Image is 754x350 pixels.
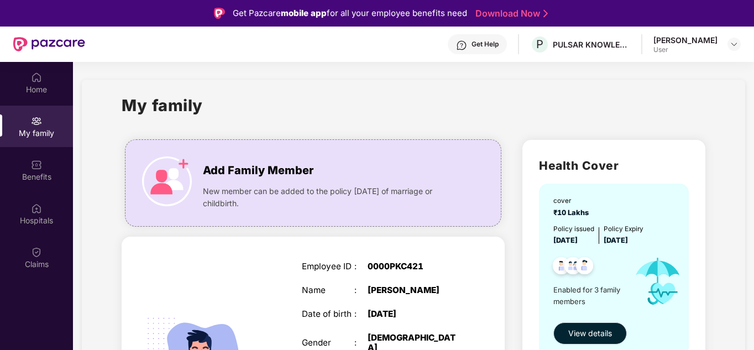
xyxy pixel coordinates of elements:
[536,38,543,51] span: P
[472,40,499,49] div: Get Help
[13,37,85,51] img: New Pazcare Logo
[559,254,587,281] img: svg+xml;base64,PHN2ZyB4bWxucz0iaHR0cDovL3d3dy53My5vcmcvMjAwMC9zdmciIHdpZHRoPSI0OC45MTUiIGhlaWdodD...
[553,236,578,244] span: [DATE]
[553,208,592,217] span: ₹10 Lakhs
[302,262,355,271] div: Employee ID
[543,8,548,19] img: Stroke
[553,196,592,206] div: cover
[456,40,467,51] img: svg+xml;base64,PHN2ZyBpZD0iSGVscC0zMngzMiIgeG1sbnM9Imh0dHA6Ly93d3cudzMub3JnLzIwMDAvc3ZnIiB3aWR0aD...
[553,322,627,344] button: View details
[203,162,313,179] span: Add Family Member
[553,39,630,50] div: PULSAR KNOWLEDGE CENTRE PRIVATE LIMITED
[475,8,544,19] a: Download Now
[214,8,225,19] img: Logo
[31,72,42,83] img: svg+xml;base64,PHN2ZyBpZD0iSG9tZSIgeG1sbnM9Imh0dHA6Ly93d3cudzMub3JnLzIwMDAvc3ZnIiB3aWR0aD0iMjAiIG...
[653,45,718,54] div: User
[302,309,355,319] div: Date of birth
[553,284,625,307] span: Enabled for 3 family members
[31,159,42,170] img: svg+xml;base64,PHN2ZyBpZD0iQmVuZWZpdHMiIHhtbG5zPSJodHRwOi8vd3d3LnczLm9yZy8yMDAwL3N2ZyIgd2lkdGg9Ij...
[354,338,368,348] div: :
[354,262,368,271] div: :
[142,156,192,206] img: icon
[368,309,460,319] div: [DATE]
[568,327,612,339] span: View details
[281,8,327,18] strong: mobile app
[122,93,203,118] h1: My family
[233,7,467,20] div: Get Pazcare for all your employee benefits need
[730,40,739,49] img: svg+xml;base64,PHN2ZyBpZD0iRHJvcGRvd24tMzJ4MzIiIHhtbG5zPSJodHRwOi8vd3d3LnczLm9yZy8yMDAwL3N2ZyIgd2...
[368,262,460,271] div: 0000PKC421
[604,236,628,244] span: [DATE]
[653,35,718,45] div: [PERSON_NAME]
[203,185,459,210] span: New member can be added to the policy [DATE] of marriage or childbirth.
[31,116,42,127] img: svg+xml;base64,PHN2ZyB3aWR0aD0iMjAiIGhlaWdodD0iMjAiIHZpZXdCb3g9IjAgMCAyMCAyMCIgZmlsbD0ibm9uZSIgeG...
[354,285,368,295] div: :
[548,254,575,281] img: svg+xml;base64,PHN2ZyB4bWxucz0iaHR0cDovL3d3dy53My5vcmcvMjAwMC9zdmciIHdpZHRoPSI0OC45NDMiIGhlaWdodD...
[302,338,355,348] div: Gender
[604,224,643,234] div: Policy Expiry
[571,254,598,281] img: svg+xml;base64,PHN2ZyB4bWxucz0iaHR0cDovL3d3dy53My5vcmcvMjAwMC9zdmciIHdpZHRoPSI0OC45NDMiIGhlaWdodD...
[553,224,594,234] div: Policy issued
[302,285,355,295] div: Name
[31,203,42,214] img: svg+xml;base64,PHN2ZyBpZD0iSG9zcGl0YWxzIiB4bWxucz0iaHR0cDovL3d3dy53My5vcmcvMjAwMC9zdmciIHdpZHRoPS...
[31,247,42,258] img: svg+xml;base64,PHN2ZyBpZD0iQ2xhaW0iIHhtbG5zPSJodHRwOi8vd3d3LnczLm9yZy8yMDAwL3N2ZyIgd2lkdGg9IjIwIi...
[625,246,690,316] img: icon
[368,285,460,295] div: [PERSON_NAME]
[539,156,689,175] h2: Health Cover
[354,309,368,319] div: :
